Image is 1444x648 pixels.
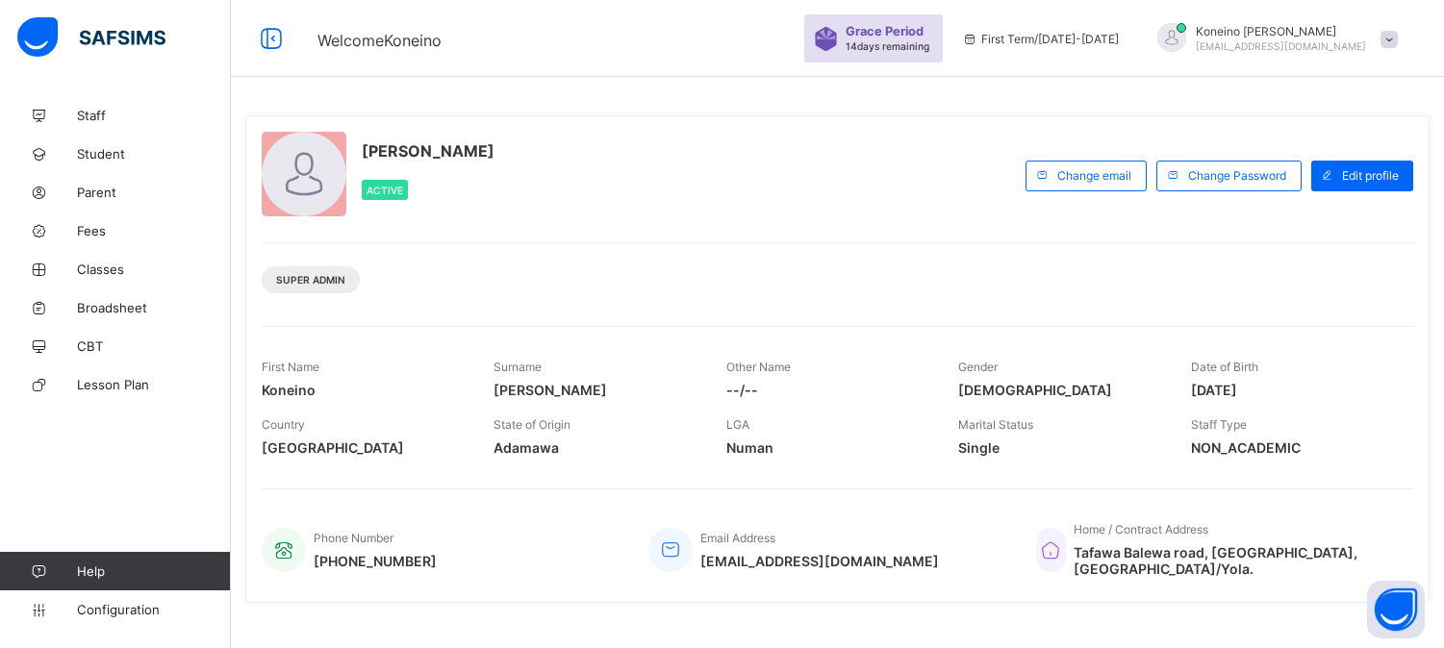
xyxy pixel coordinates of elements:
[77,108,231,123] span: Staff
[958,382,1161,398] span: [DEMOGRAPHIC_DATA]
[1074,522,1208,536] span: Home / Contract Address
[77,146,231,162] span: Student
[1191,382,1394,398] span: [DATE]
[77,602,230,617] span: Configuration
[726,417,749,432] span: LGA
[962,32,1119,46] span: session/term information
[846,24,924,38] span: Grace Period
[494,360,542,374] span: Surname
[958,439,1161,456] span: Single
[77,563,230,579] span: Help
[1342,168,1399,183] span: Edit profile
[17,17,165,58] img: safsims
[77,338,231,354] span: CBT
[314,531,393,545] span: Phone Number
[814,27,838,51] img: sticker-purple.71386a28dfed39d6af7621340158ba97.svg
[77,377,231,392] span: Lesson Plan
[1057,168,1131,183] span: Change email
[1138,23,1407,55] div: Koneino Griffith
[726,439,929,456] span: Numan
[1367,581,1425,638] button: Open asap
[262,439,465,456] span: [GEOGRAPHIC_DATA]
[1191,360,1258,374] span: Date of Birth
[1191,417,1247,432] span: Staff Type
[1188,168,1286,183] span: Change Password
[262,417,305,432] span: Country
[1074,544,1394,577] span: Tafawa Balewa road, [GEOGRAPHIC_DATA], [GEOGRAPHIC_DATA]/Yola.
[77,223,231,238] span: Fees
[494,417,570,432] span: State of Origin
[846,40,929,52] span: 14 days remaining
[262,360,319,374] span: First Name
[726,360,791,374] span: Other Name
[494,439,697,456] span: Adamawa
[726,382,929,398] span: --/--
[700,553,939,569] span: [EMAIL_ADDRESS][DOMAIN_NAME]
[77,185,231,200] span: Parent
[77,262,231,277] span: Classes
[1191,439,1394,456] span: NON_ACADEMIC
[1196,24,1366,38] span: Koneino [PERSON_NAME]
[367,185,403,196] span: Active
[276,274,345,286] span: Super Admin
[494,382,697,398] span: [PERSON_NAME]
[262,382,465,398] span: Koneino
[1196,40,1366,52] span: [EMAIL_ADDRESS][DOMAIN_NAME]
[314,553,437,569] span: [PHONE_NUMBER]
[317,31,442,50] span: Welcome Koneino
[958,417,1033,432] span: Marital Status
[958,360,998,374] span: Gender
[77,300,231,315] span: Broadsheet
[362,141,494,161] span: [PERSON_NAME]
[700,531,775,545] span: Email Address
